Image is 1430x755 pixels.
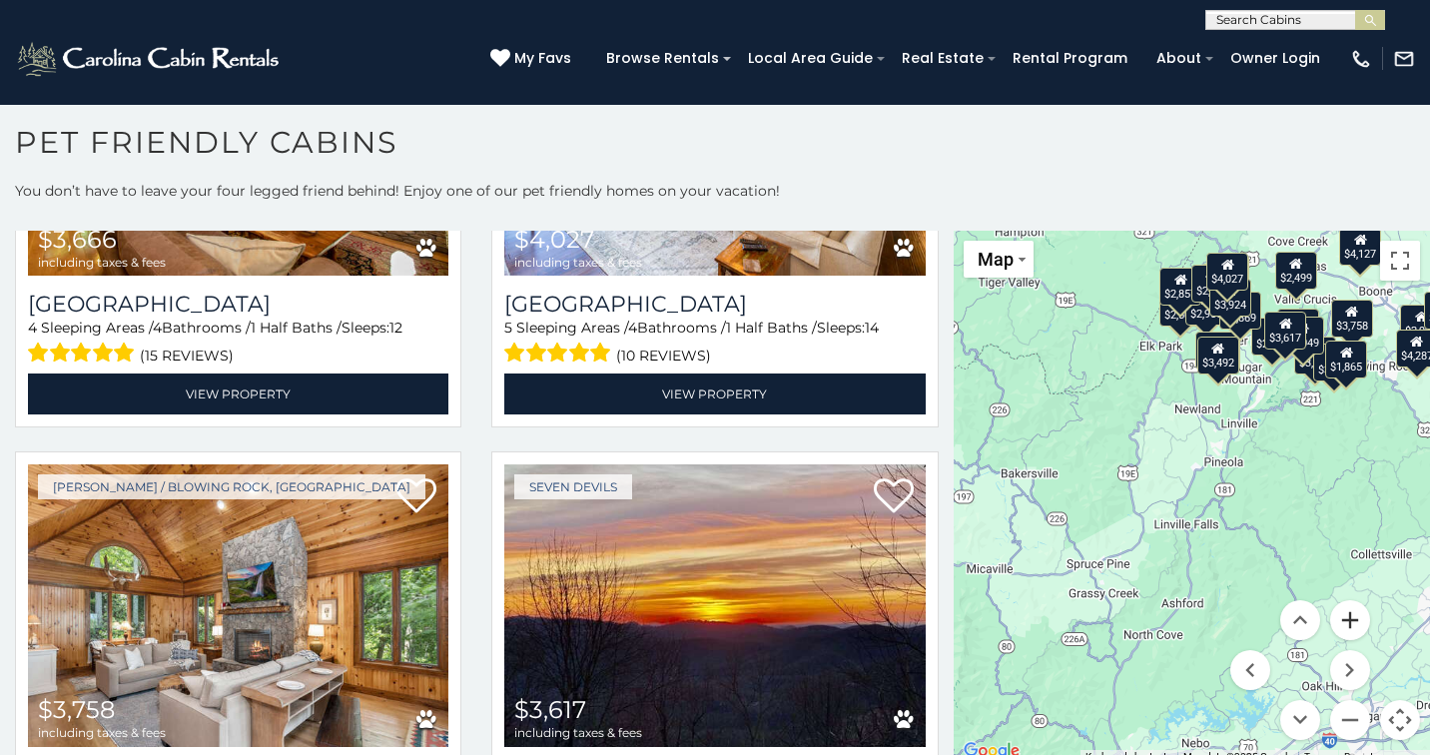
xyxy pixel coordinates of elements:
[28,291,448,318] a: [GEOGRAPHIC_DATA]
[1220,43,1330,74] a: Owner Login
[1003,43,1137,74] a: Rental Program
[153,319,162,337] span: 4
[1265,312,1307,350] div: $3,617
[504,464,925,746] a: The Flippin View $3,617 including taxes & fees
[1380,700,1420,740] button: Map camera controls
[1275,252,1317,290] div: $2,499
[28,374,448,414] a: View Property
[504,318,925,369] div: Sleeping Areas / Bathrooms / Sleeps:
[726,319,817,337] span: 1 Half Baths /
[1280,600,1320,640] button: Move up
[865,319,879,337] span: 14
[251,319,342,337] span: 1 Half Baths /
[892,43,994,74] a: Real Estate
[978,249,1014,270] span: Map
[1251,318,1293,356] div: $2,562
[28,291,448,318] h3: Mountain Song Lodge
[1325,341,1367,378] div: $1,865
[38,695,115,724] span: $3,758
[514,48,571,69] span: My Favs
[1206,253,1248,291] div: $4,027
[38,225,117,254] span: $3,666
[514,225,594,254] span: $4,027
[1197,337,1239,375] div: $3,492
[28,318,448,369] div: Sleeping Areas / Bathrooms / Sleeps:
[504,291,925,318] h3: Beech Mountain Vista
[738,43,883,74] a: Local Area Guide
[504,291,925,318] a: [GEOGRAPHIC_DATA]
[1210,279,1252,317] div: $3,924
[1195,332,1237,370] div: $4,572
[1159,289,1201,327] div: $2,500
[140,343,234,369] span: (15 reviews)
[1330,600,1370,640] button: Zoom in
[1393,48,1415,70] img: mail-regular-white.png
[1146,43,1211,74] a: About
[38,726,166,739] span: including taxes & fees
[28,464,448,746] a: Chimney Island $3,758 including taxes & fees
[1340,228,1382,266] div: $4,127
[514,256,642,269] span: including taxes & fees
[1330,650,1370,690] button: Move right
[1191,265,1233,303] div: $2,183
[964,241,1034,278] button: Change map style
[514,695,586,724] span: $3,617
[1331,300,1373,338] div: $3,758
[596,43,729,74] a: Browse Rentals
[38,474,425,499] a: [PERSON_NAME] / Blowing Rock, [GEOGRAPHIC_DATA]
[1350,48,1372,70] img: phone-regular-white.png
[628,319,637,337] span: 4
[490,48,576,70] a: My Favs
[38,256,166,269] span: including taxes & fees
[1185,288,1227,326] div: $2,950
[504,319,512,337] span: 5
[28,319,37,337] span: 4
[1330,700,1370,740] button: Zoom out
[389,319,402,337] span: 12
[1159,268,1201,306] div: $2,857
[28,464,448,746] img: Chimney Island
[504,374,925,414] a: View Property
[1278,309,1320,347] div: $2,078
[616,343,711,369] span: (10 reviews)
[1380,241,1420,281] button: Toggle fullscreen view
[504,464,925,746] img: The Flippin View
[514,474,632,499] a: Seven Devils
[1314,344,1356,381] div: $3,961
[1294,337,1336,375] div: $3,666
[514,726,642,739] span: including taxes & fees
[15,39,285,79] img: White-1-2.png
[1280,700,1320,740] button: Move down
[1230,650,1270,690] button: Move left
